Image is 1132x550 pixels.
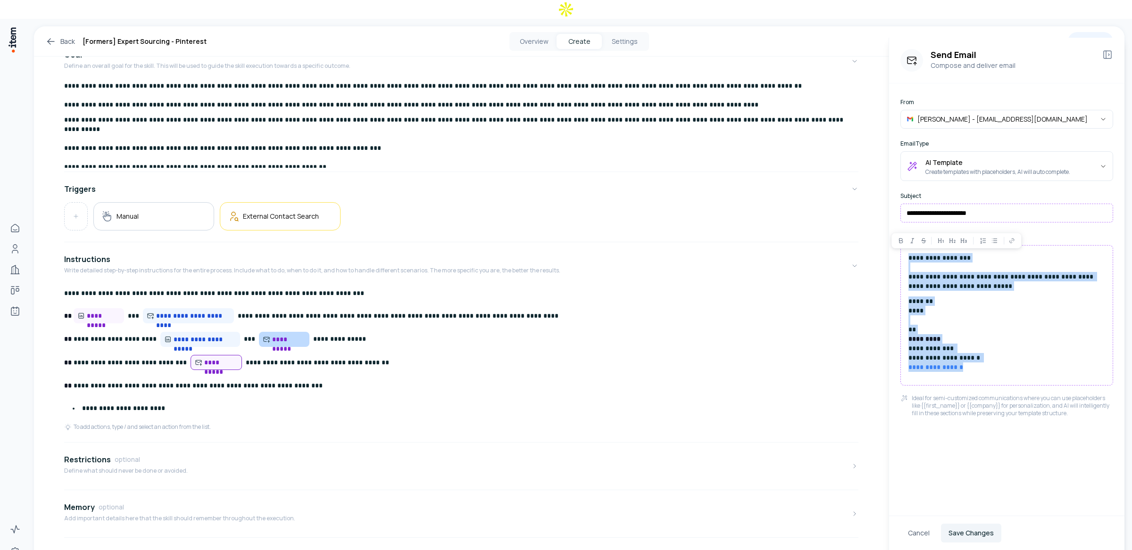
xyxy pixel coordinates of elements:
h5: External Contact Search [243,212,319,221]
a: Activity [6,520,25,539]
h1: [Formers] Expert Sourcing - Pinterest [83,36,207,47]
div: Triggers [64,202,858,238]
h4: Instructions [64,254,110,265]
a: Home [6,219,25,238]
button: MemoryoptionalAdd important details here that the skill should remember throughout the execution. [64,494,858,534]
button: Triggers [64,176,858,202]
a: Companies [6,260,25,279]
p: Define an overall goal for the skill. This will be used to guide the skill execution towards a sp... [64,62,350,70]
p: Ideal for semi-customized communications where you can use placeholders like {{first_name}} or {{... [912,394,1113,417]
button: Settings [602,34,647,49]
div: To add actions, type / and select an action from the list. [64,423,211,431]
h3: Send Email [931,49,1094,60]
label: From [900,99,1113,106]
label: Email Type [900,140,1113,148]
button: Link [1006,235,1017,246]
h4: Restrictions [64,454,111,465]
img: Item Brain Logo [8,26,17,53]
span: optional [99,502,124,512]
a: Deals [6,281,25,300]
button: Overview [511,34,557,49]
a: Agents [6,302,25,320]
button: InstructionsWrite detailed step-by-step instructions for the entire process. Include what to do, ... [64,246,858,286]
button: Save Changes [941,524,1001,542]
p: Add important details here that the skill should remember throughout the execution. [64,515,295,522]
h4: Triggers [64,183,96,195]
div: GoalDefine an overall goal for the skill. This will be used to guide the skill execution towards ... [64,81,858,168]
h5: Manual [117,212,139,221]
a: Back [45,36,75,47]
button: Create [557,34,602,49]
p: Write detailed step-by-step instructions for the entire process. Include what to do, when to do i... [64,267,560,274]
p: Compose and deliver email [931,60,1094,71]
a: People [6,239,25,258]
button: RestrictionsoptionalDefine what should never be done or avoided. [64,446,858,486]
button: GoalDefine an overall goal for the skill. This will be used to guide the skill execution towards ... [64,41,858,81]
span: optional [115,455,140,464]
h4: Memory [64,501,95,513]
div: InstructionsWrite detailed step-by-step instructions for the entire process. Include what to do, ... [64,286,858,438]
p: Define what should never be done or avoided. [64,467,188,475]
label: Subject [900,192,1113,200]
button: Cancel [900,524,937,542]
